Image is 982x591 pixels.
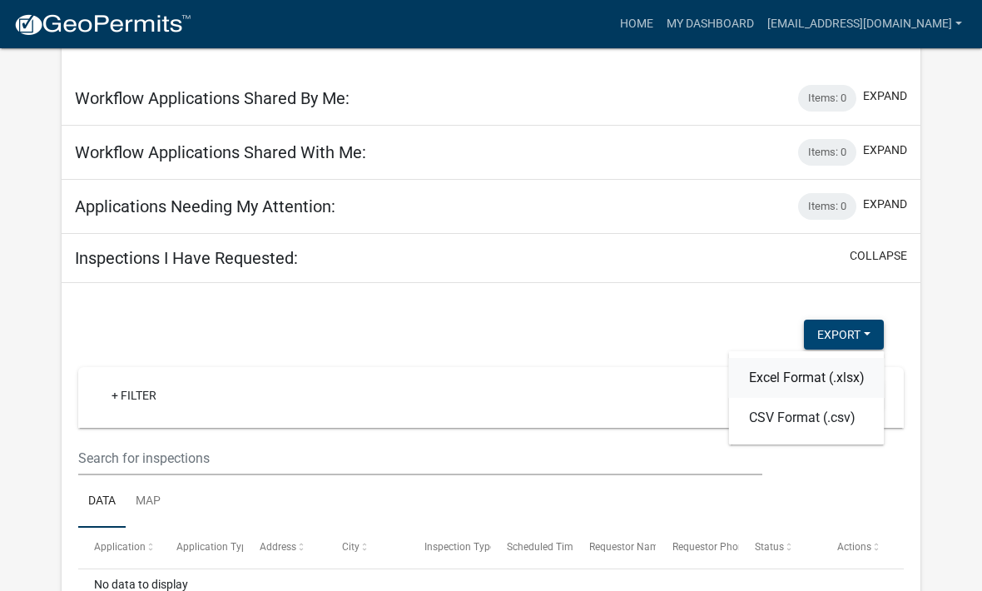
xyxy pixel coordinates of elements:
button: Excel Format (.xlsx) [729,358,885,398]
a: [EMAIL_ADDRESS][DOMAIN_NAME] [761,8,969,40]
button: CSV Format (.csv) [729,398,885,438]
button: collapse [850,247,907,265]
h5: Applications Needing My Attention: [75,196,335,216]
datatable-header-cell: Application [78,528,161,568]
h5: Inspections I Have Requested: [75,248,298,268]
span: City [342,541,360,553]
button: expand [863,196,907,213]
span: Application Type [176,541,252,553]
a: Home [613,8,660,40]
a: Data [78,475,126,529]
a: Map [126,475,171,529]
span: Requestor Name [589,541,664,553]
datatable-header-cell: Actions [821,528,904,568]
div: Items: 0 [798,193,856,220]
span: Address [260,541,296,553]
button: Export [804,320,884,350]
datatable-header-cell: Scheduled Time [491,528,573,568]
button: expand [863,87,907,105]
div: Items: 0 [798,85,856,112]
div: Items: 0 [798,139,856,166]
datatable-header-cell: City [326,528,409,568]
datatable-header-cell: Address [243,528,325,568]
a: + Filter [98,380,170,410]
h5: Workflow Applications Shared By Me: [75,88,350,108]
span: Application [94,541,146,553]
span: Scheduled Time [507,541,578,553]
input: Search for inspections [78,441,762,475]
datatable-header-cell: Application Type [161,528,243,568]
h5: Workflow Applications Shared With Me: [75,142,366,162]
datatable-header-cell: Status [739,528,821,568]
datatable-header-cell: Requestor Phone [656,528,738,568]
span: Actions [837,541,871,553]
datatable-header-cell: Requestor Name [573,528,656,568]
span: Requestor Phone [672,541,749,553]
a: My Dashboard [660,8,761,40]
button: expand [863,142,907,159]
datatable-header-cell: Inspection Type [409,528,491,568]
span: Inspection Type [424,541,495,553]
span: Status [755,541,784,553]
